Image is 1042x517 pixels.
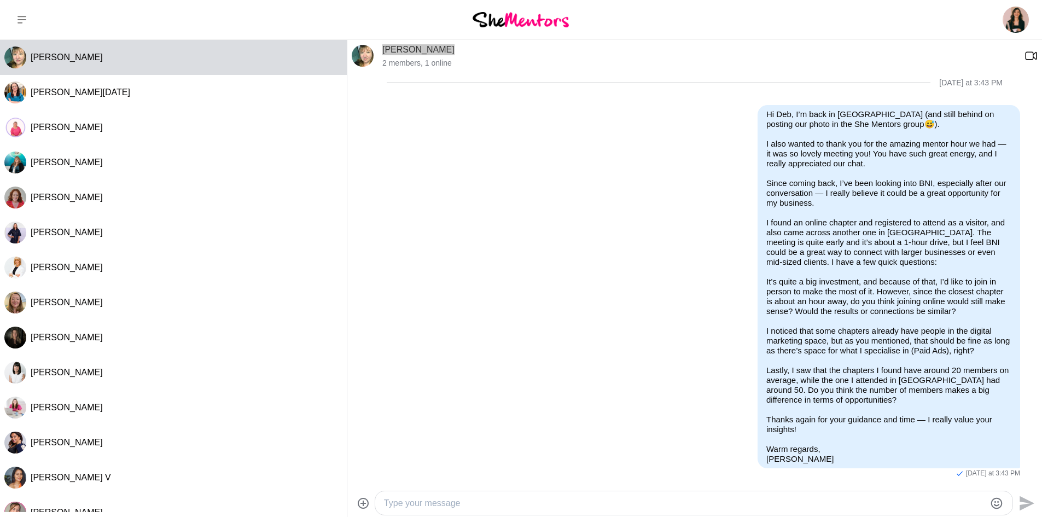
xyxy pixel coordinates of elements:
p: Hi Deb, I’m back in [GEOGRAPHIC_DATA] (and still behind on posting our photo in the She Mentors g... [766,109,1011,129]
div: Hayley Robertson [4,362,26,384]
div: Sandy Hanrahan [4,117,26,138]
div: Emily Fogg [4,152,26,173]
span: [PERSON_NAME] [31,298,103,307]
span: [PERSON_NAME] [31,228,103,237]
img: D [4,222,26,243]
div: [DATE] at 3:43 PM [939,78,1003,88]
img: S [4,467,26,489]
img: M [4,327,26,348]
span: [PERSON_NAME] [31,193,103,202]
p: 2 members , 1 online [382,59,1016,68]
span: 😅 [924,119,935,129]
div: Tammy McCann [4,292,26,313]
span: [PERSON_NAME] [31,403,103,412]
p: I found an online chapter and registered to attend as a visitor, and also came across another one... [766,218,1011,267]
p: I also wanted to thank you for the amazing mentor hour we had — it was so lovely meeting you! You... [766,139,1011,169]
span: [PERSON_NAME] [31,368,103,377]
div: Smritha V [4,467,26,489]
span: [PERSON_NAME] [31,263,103,272]
img: R [4,397,26,419]
img: C [4,187,26,208]
img: J [4,82,26,103]
img: S [4,117,26,138]
span: [PERSON_NAME] [31,123,103,132]
span: [PERSON_NAME] [31,53,103,62]
p: Warm regards, [PERSON_NAME] [766,444,1011,464]
img: H [4,362,26,384]
div: Richa Joshi [4,432,26,454]
img: T [4,292,26,313]
button: Send [1013,491,1038,515]
time: 2025-10-05T04:43:39.891Z [966,469,1020,478]
span: [PERSON_NAME][DATE] [31,88,130,97]
p: Thanks again for your guidance and time — I really value your insights! [766,415,1011,434]
div: Deb Ashton [352,45,374,67]
img: K [4,257,26,278]
a: [PERSON_NAME] [382,45,455,54]
img: D [352,45,374,67]
div: Kat Millar [4,257,26,278]
span: [PERSON_NAME] [31,333,103,342]
p: Since coming back, I’ve been looking into BNI, especially after our conversation — I really belie... [766,178,1011,208]
span: [PERSON_NAME] [31,508,103,517]
p: It’s quite a big investment, and because of that, I’d like to join in person to make the most of ... [766,277,1011,316]
img: D [4,47,26,68]
div: Rebecca Cofrancesco [4,397,26,419]
div: Marisse van den Berg [4,327,26,348]
div: Deb Ashton [4,47,26,68]
p: I noticed that some chapters already have people in the digital marketing space, but as you menti... [766,326,1011,356]
img: E [4,152,26,173]
textarea: Type your message [384,497,985,510]
div: Jennifer Natale [4,82,26,103]
span: [PERSON_NAME] [31,438,103,447]
span: [PERSON_NAME] V [31,473,111,482]
img: Mariana Queiroz [1003,7,1029,33]
span: [PERSON_NAME] [31,158,103,167]
div: Darby Lyndon [4,222,26,243]
img: She Mentors Logo [473,12,569,27]
button: Emoji picker [990,497,1003,510]
p: Lastly, I saw that the chapters I found have around 20 members on average, while the one I attend... [766,365,1011,405]
div: Carmel Murphy [4,187,26,208]
img: R [4,432,26,454]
